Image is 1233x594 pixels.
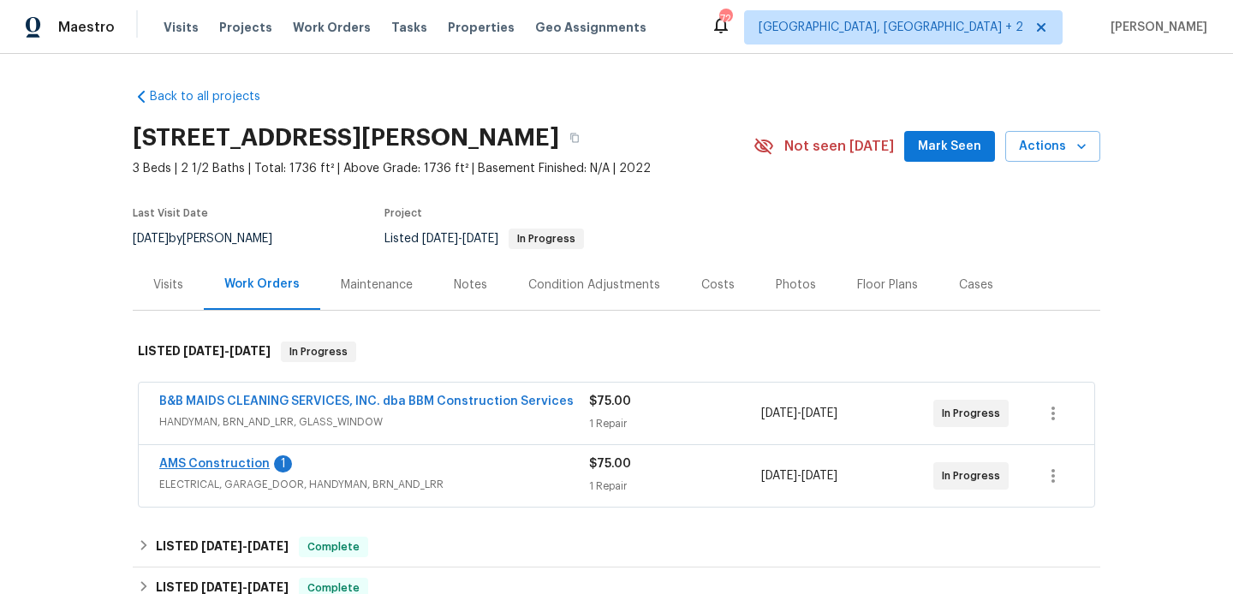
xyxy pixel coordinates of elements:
[164,19,199,36] span: Visits
[422,233,458,245] span: [DATE]
[761,405,837,422] span: -
[293,19,371,36] span: Work Orders
[133,160,753,177] span: 3 Beds | 2 1/2 Baths | Total: 1736 ft² | Above Grade: 1736 ft² | Basement Finished: N/A | 2022
[133,88,297,105] a: Back to all projects
[219,19,272,36] span: Projects
[341,276,413,294] div: Maintenance
[535,19,646,36] span: Geo Assignments
[58,19,115,36] span: Maestro
[133,526,1100,567] div: LISTED [DATE]-[DATE]Complete
[201,581,289,593] span: -
[384,233,584,245] span: Listed
[133,233,169,245] span: [DATE]
[301,538,366,555] span: Complete
[183,345,224,357] span: [DATE]
[201,540,242,552] span: [DATE]
[559,122,590,153] button: Copy Address
[159,413,589,431] span: HANDYMAN, BRN_AND_LRR, GLASS_WINDOW
[201,581,242,593] span: [DATE]
[159,458,270,470] a: AMS Construction
[959,276,993,294] div: Cases
[761,467,837,484] span: -
[229,345,271,357] span: [DATE]
[589,415,761,432] div: 1 Repair
[274,455,292,472] div: 1
[138,342,271,362] h6: LISTED
[701,276,735,294] div: Costs
[801,470,837,482] span: [DATE]
[156,537,289,557] h6: LISTED
[761,470,797,482] span: [DATE]
[247,540,289,552] span: [DATE]
[391,21,427,33] span: Tasks
[528,276,660,294] div: Condition Adjustments
[133,129,559,146] h2: [STREET_ADDRESS][PERSON_NAME]
[201,540,289,552] span: -
[1104,19,1207,36] span: [PERSON_NAME]
[510,234,582,244] span: In Progress
[183,345,271,357] span: -
[589,458,631,470] span: $75.00
[224,276,300,293] div: Work Orders
[159,395,574,407] a: B&B MAIDS CLEANING SERVICES, INC. dba BBM Construction Services
[153,276,183,294] div: Visits
[159,476,589,493] span: ELECTRICAL, GARAGE_DOOR, HANDYMAN, BRN_AND_LRR
[759,19,1023,36] span: [GEOGRAPHIC_DATA], [GEOGRAPHIC_DATA] + 2
[1019,136,1087,157] span: Actions
[448,19,515,36] span: Properties
[719,10,731,27] div: 72
[384,208,422,218] span: Project
[462,233,498,245] span: [DATE]
[133,324,1100,379] div: LISTED [DATE]-[DATE]In Progress
[1005,131,1100,163] button: Actions
[283,343,354,360] span: In Progress
[857,276,918,294] div: Floor Plans
[942,467,1007,484] span: In Progress
[776,276,816,294] div: Photos
[801,407,837,419] span: [DATE]
[133,208,208,218] span: Last Visit Date
[247,581,289,593] span: [DATE]
[589,395,631,407] span: $75.00
[589,478,761,495] div: 1 Repair
[422,233,498,245] span: -
[942,405,1007,422] span: In Progress
[454,276,487,294] div: Notes
[784,138,894,155] span: Not seen [DATE]
[133,229,293,249] div: by [PERSON_NAME]
[761,407,797,419] span: [DATE]
[918,136,981,157] span: Mark Seen
[904,131,995,163] button: Mark Seen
